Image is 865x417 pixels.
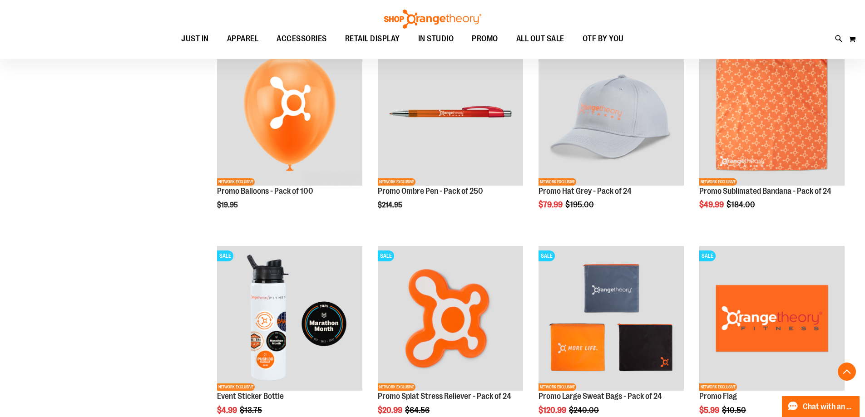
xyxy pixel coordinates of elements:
a: Product image for Promo Ombre Pen Red - Pack of 250NETWORK EXCLUSIVE [378,40,523,187]
span: Chat with an Expert [803,402,854,411]
span: NETWORK EXCLUSIVE [539,383,576,391]
a: Promo Ombre Pen - Pack of 250 [378,186,483,196]
span: $240.00 [569,406,600,415]
div: product [373,36,528,233]
img: Shop Orangetheory [383,10,483,29]
span: $64.56 [405,406,431,415]
span: NETWORK EXCLUSIVE [378,383,415,391]
span: ACCESSORIES [277,29,327,49]
span: OTF BY YOU [583,29,624,49]
span: $79.99 [539,200,564,209]
span: JUST IN [181,29,209,49]
img: Event Sticker Bottle [217,246,362,391]
span: SALE [539,250,555,261]
button: Back To Top [838,363,856,381]
span: NETWORK EXCLUSIVE [378,178,415,186]
img: Product image for Promo Ombre Pen Red - Pack of 250 [378,40,523,186]
span: $10.50 [722,406,747,415]
span: $19.95 [217,201,239,209]
span: APPAREL [227,29,259,49]
span: $5.99 [699,406,721,415]
a: Product image for Sublimated Bandana - Pack of 24SALENETWORK EXCLUSIVE [699,40,845,187]
span: $20.99 [378,406,404,415]
a: Promo Hat Grey - Pack of 24 [539,186,632,196]
span: ALL OUT SALE [516,29,564,49]
a: Promo Splat Stress Reliever - Pack of 24 [378,392,511,401]
span: RETAIL DISPLAY [345,29,400,49]
img: Product image for Large Sweat Bags - Pack of 24 [539,246,684,391]
a: Promo Flag [699,392,737,401]
a: Event Sticker BottleSALENETWORK EXCLUSIVE [217,246,362,392]
a: Promo Sublimated Bandana - Pack of 24 [699,186,831,196]
div: product [534,36,688,233]
a: Promo Large Sweat Bags - Pack of 24 [539,392,662,401]
img: Product image for Promo Hat Grey - Pack of 24 [539,40,684,186]
span: $4.99 [217,406,238,415]
span: SALE [217,250,233,261]
div: product [695,36,849,233]
span: SALE [699,250,716,261]
span: NETWORK EXCLUSIVE [699,178,737,186]
span: NETWORK EXCLUSIVE [539,178,576,186]
button: Chat with an Expert [782,396,860,417]
a: Event Sticker Bottle [217,392,284,401]
span: $184.00 [727,200,756,209]
a: Product image for Promo Flag OrangeSALENETWORK EXCLUSIVE [699,246,845,392]
img: Product image for Promo Flag Orange [699,246,845,391]
img: Product image for Promo Balloons - Pack of 100 [217,40,362,186]
img: Product image for Sublimated Bandana - Pack of 24 [699,40,845,186]
span: NETWORK EXCLUSIVE [217,383,255,391]
img: Product image for Splat Stress Reliever - Pack of 24 [378,246,523,391]
span: $13.75 [240,406,263,415]
span: PROMO [472,29,498,49]
span: NETWORK EXCLUSIVE [699,383,737,391]
a: Product image for Promo Hat Grey - Pack of 24SALENETWORK EXCLUSIVE [539,40,684,187]
span: SALE [378,250,394,261]
a: Product image for Splat Stress Reliever - Pack of 24SALENETWORK EXCLUSIVE [378,246,523,392]
div: product [213,36,367,233]
span: NETWORK EXCLUSIVE [217,178,255,186]
span: $195.00 [565,200,595,209]
span: $49.99 [699,200,725,209]
span: IN STUDIO [418,29,454,49]
span: $120.99 [539,406,568,415]
span: $214.95 [378,201,404,209]
a: Product image for Large Sweat Bags - Pack of 24SALENETWORK EXCLUSIVE [539,246,684,392]
a: Product image for Promo Balloons - Pack of 100NETWORK EXCLUSIVE [217,40,362,187]
a: Promo Balloons - Pack of 100 [217,186,313,196]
